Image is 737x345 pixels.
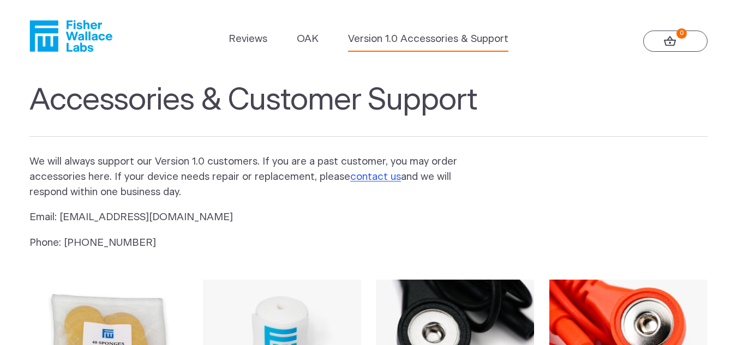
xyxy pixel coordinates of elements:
[643,31,708,52] a: 0
[348,32,508,47] a: Version 1.0 Accessories & Support
[350,172,401,182] a: contact us
[229,32,267,47] a: Reviews
[29,154,475,200] p: We will always support our Version 1.0 customers. If you are a past customer, you may order acces...
[297,32,319,47] a: OAK
[29,210,475,225] p: Email: [EMAIL_ADDRESS][DOMAIN_NAME]
[29,20,112,52] a: Fisher Wallace
[29,82,708,137] h1: Accessories & Customer Support
[676,28,687,39] strong: 0
[29,235,475,251] p: Phone: [PHONE_NUMBER]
